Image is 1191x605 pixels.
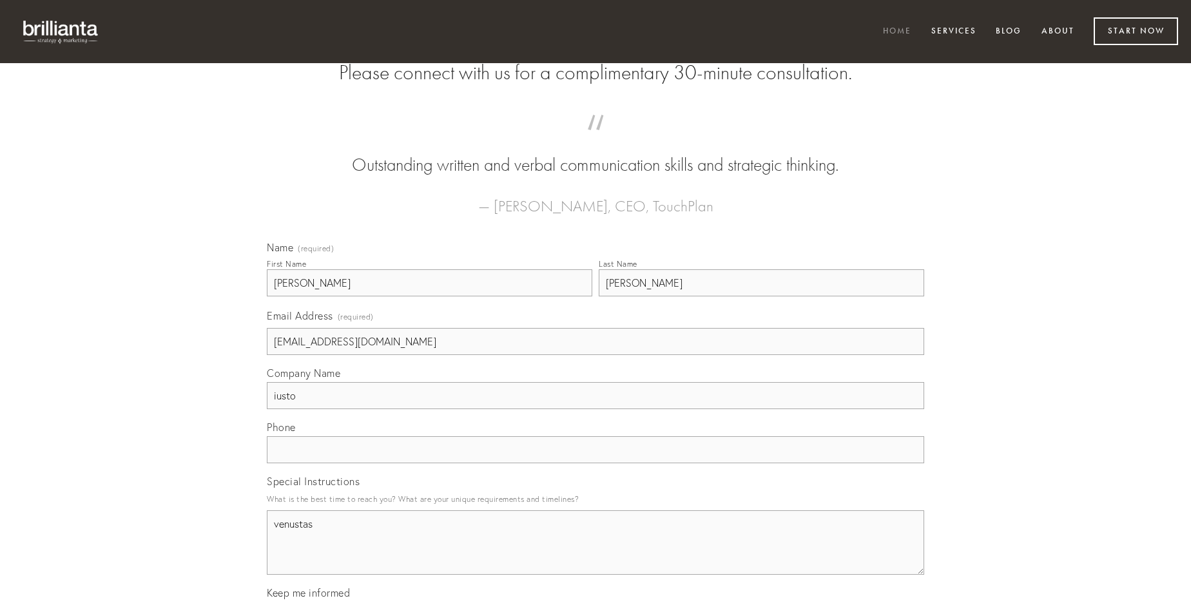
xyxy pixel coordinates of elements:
[267,367,340,379] span: Company Name
[1033,21,1083,43] a: About
[267,475,360,488] span: Special Instructions
[287,128,904,178] blockquote: Outstanding written and verbal communication skills and strategic thinking.
[267,490,924,508] p: What is the best time to reach you? What are your unique requirements and timelines?
[298,245,334,253] span: (required)
[267,421,296,434] span: Phone
[987,21,1030,43] a: Blog
[267,61,924,85] h2: Please connect with us for a complimentary 30-minute consultation.
[599,259,637,269] div: Last Name
[287,128,904,153] span: “
[287,178,904,219] figcaption: — [PERSON_NAME], CEO, TouchPlan
[923,21,985,43] a: Services
[13,13,110,50] img: brillianta - research, strategy, marketing
[267,510,924,575] textarea: venustas
[267,259,306,269] div: First Name
[1094,17,1178,45] a: Start Now
[267,309,333,322] span: Email Address
[338,308,374,325] span: (required)
[267,586,350,599] span: Keep me informed
[267,241,293,254] span: Name
[875,21,920,43] a: Home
